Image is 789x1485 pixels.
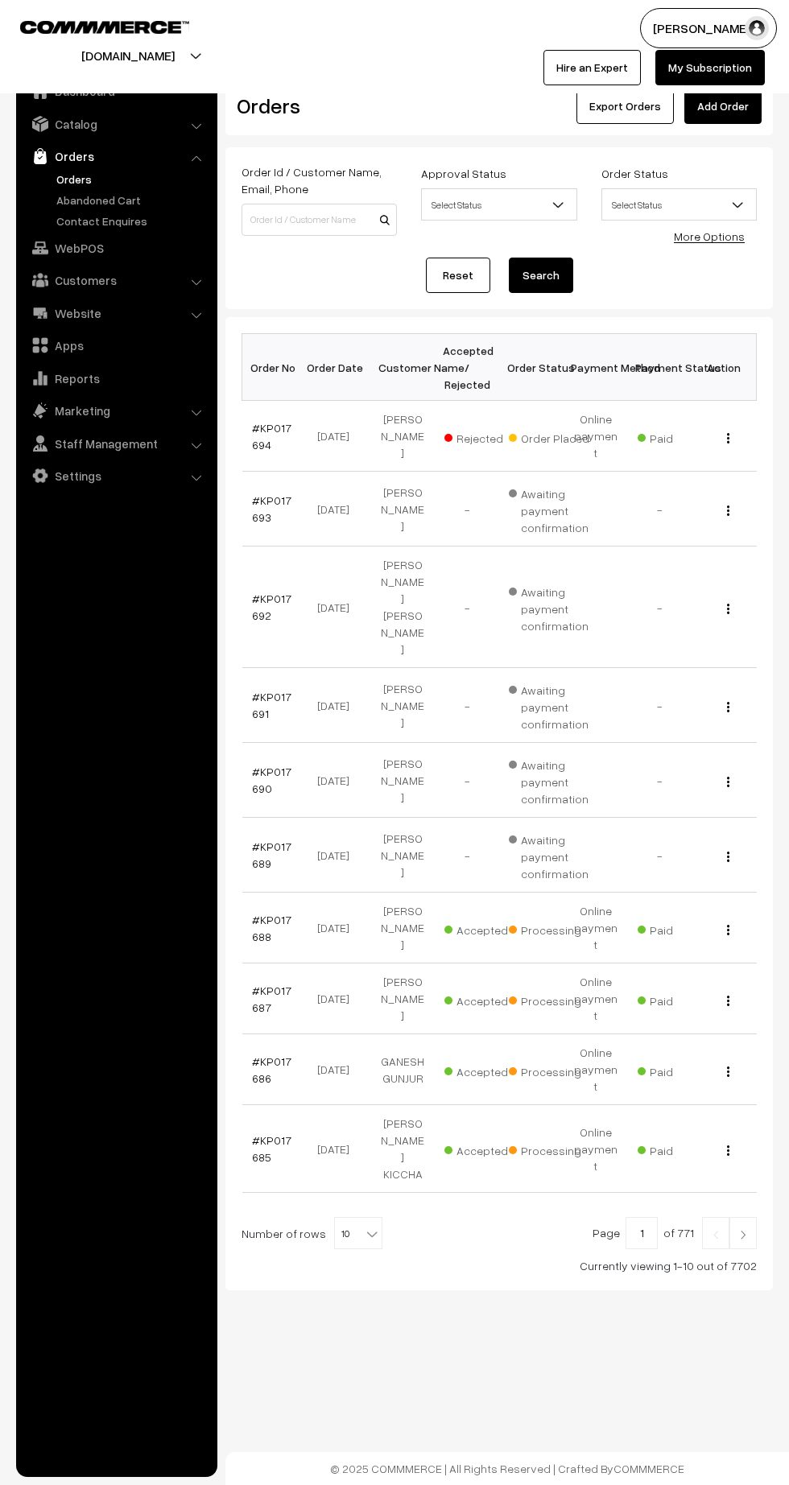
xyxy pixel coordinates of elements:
[252,1133,291,1164] a: #KP017685
[509,481,589,536] span: Awaiting payment confirmation
[509,827,589,882] span: Awaiting payment confirmation
[20,396,212,425] a: Marketing
[509,258,573,293] button: Search
[370,743,435,818] td: [PERSON_NAME]
[602,191,756,219] span: Select Status
[509,678,589,732] span: Awaiting payment confirmation
[20,299,212,328] a: Website
[727,505,729,516] img: Menu
[444,1138,525,1159] span: Accepted
[576,89,674,124] button: Export Orders
[638,426,718,447] span: Paid
[692,334,757,401] th: Action
[426,258,490,293] a: Reset
[306,893,370,963] td: [DATE]
[20,429,212,458] a: Staff Management
[237,93,395,118] h2: Orders
[593,1226,620,1240] span: Page
[444,426,525,447] span: Rejected
[242,163,397,197] label: Order Id / Customer Name, Email, Phone
[509,1138,589,1159] span: Processing
[509,988,589,1009] span: Processing
[736,1230,750,1240] img: Right
[20,364,212,393] a: Reports
[370,818,435,893] td: [PERSON_NAME]
[20,109,212,138] a: Catalog
[242,1257,757,1274] div: Currently viewing 1-10 out of 7702
[499,334,564,401] th: Order Status
[242,334,307,401] th: Order No
[640,8,777,48] button: [PERSON_NAME]
[435,334,499,401] th: Accepted / Rejected
[727,702,729,712] img: Menu
[252,1054,291,1085] a: #KP017686
[20,142,212,171] a: Orders
[306,818,370,893] td: [DATE]
[564,1105,628,1193] td: Online payment
[435,668,499,743] td: -
[252,913,291,943] a: #KP017688
[663,1226,694,1240] span: of 771
[334,1217,382,1249] span: 10
[708,1230,723,1240] img: Left
[52,212,212,229] a: Contact Enquires
[613,1462,684,1475] a: COMMMERCE
[421,188,576,221] span: Select Status
[370,334,435,401] th: Customer Name
[306,743,370,818] td: [DATE]
[370,547,435,668] td: [PERSON_NAME] [PERSON_NAME]
[444,988,525,1009] span: Accepted
[628,547,692,668] td: -
[564,1034,628,1105] td: Online payment
[727,852,729,862] img: Menu
[20,266,212,295] a: Customers
[638,988,718,1009] span: Paid
[564,893,628,963] td: Online payment
[435,743,499,818] td: -
[20,233,212,262] a: WebPOS
[225,1452,789,1485] footer: © 2025 COMMMERCE | All Rights Reserved | Crafted By
[370,1105,435,1193] td: [PERSON_NAME] KICCHA
[252,839,291,870] a: #KP017689
[422,191,576,219] span: Select Status
[727,1066,729,1077] img: Menu
[444,1059,525,1080] span: Accepted
[435,472,499,547] td: -
[727,1145,729,1156] img: Menu
[601,165,668,182] label: Order Status
[370,472,435,547] td: [PERSON_NAME]
[52,192,212,208] a: Abandoned Cart
[306,1034,370,1105] td: [DATE]
[745,16,769,40] img: user
[306,401,370,472] td: [DATE]
[628,818,692,893] td: -
[509,426,589,447] span: Order Placed
[370,963,435,1034] td: [PERSON_NAME]
[306,334,370,401] th: Order Date
[25,35,231,76] button: [DOMAIN_NAME]
[509,1059,589,1080] span: Processing
[370,401,435,472] td: [PERSON_NAME]
[727,777,729,787] img: Menu
[370,668,435,743] td: [PERSON_NAME]
[252,690,291,720] a: #KP017691
[674,229,745,243] a: More Options
[52,171,212,188] a: Orders
[638,918,718,938] span: Paid
[601,188,757,221] span: Select Status
[628,743,692,818] td: -
[444,918,525,938] span: Accepted
[252,984,291,1014] a: #KP017687
[306,963,370,1034] td: [DATE]
[727,925,729,935] img: Menu
[252,493,291,524] a: #KP017693
[509,580,589,634] span: Awaiting payment confirmation
[370,1034,435,1105] td: GANESH GUNJUR
[564,401,628,472] td: Online payment
[628,334,692,401] th: Payment Status
[684,89,762,124] a: Add Order
[370,893,435,963] td: [PERSON_NAME]
[727,604,729,614] img: Menu
[543,50,641,85] a: Hire an Expert
[20,21,189,33] img: COMMMERCE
